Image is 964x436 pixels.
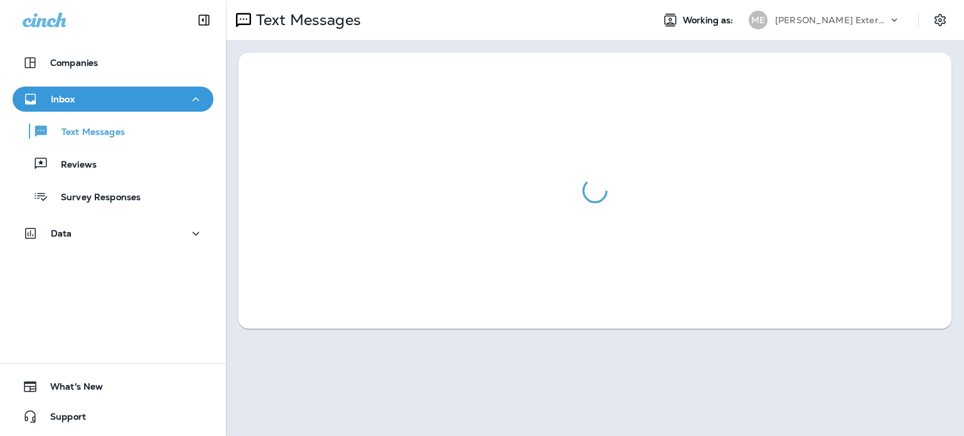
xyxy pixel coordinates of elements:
[38,381,103,396] span: What's New
[929,9,951,31] button: Settings
[13,50,213,75] button: Companies
[50,58,98,68] p: Companies
[749,11,768,29] div: ME
[51,94,75,104] p: Inbox
[251,11,361,29] p: Text Messages
[13,404,213,429] button: Support
[48,192,141,204] p: Survey Responses
[51,228,72,238] p: Data
[38,412,86,427] span: Support
[13,151,213,177] button: Reviews
[13,87,213,112] button: Inbox
[775,15,888,25] p: [PERSON_NAME] Exterminating
[48,159,97,171] p: Reviews
[13,221,213,246] button: Data
[186,8,222,33] button: Collapse Sidebar
[13,183,213,210] button: Survey Responses
[13,374,213,399] button: What's New
[13,118,213,144] button: Text Messages
[683,15,736,26] span: Working as:
[49,127,125,139] p: Text Messages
